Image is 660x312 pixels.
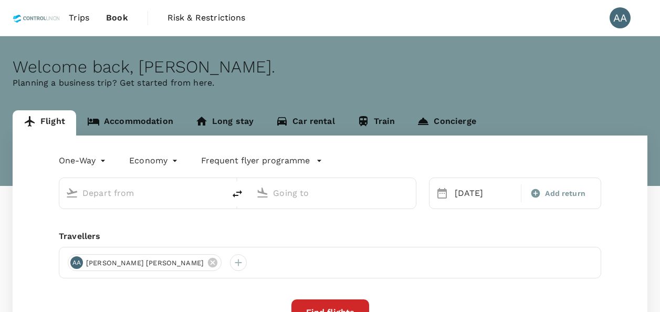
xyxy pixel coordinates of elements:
div: AA[PERSON_NAME] [PERSON_NAME] [68,254,222,271]
span: Trips [69,12,89,24]
div: One-Way [59,152,108,169]
div: Economy [129,152,180,169]
a: Flight [13,110,76,136]
span: Add return [545,188,585,199]
input: Going to [273,185,393,201]
a: Train [346,110,406,136]
button: Frequent flyer programme [201,154,322,167]
div: [DATE] [451,183,519,204]
span: Risk & Restrictions [167,12,246,24]
p: Planning a business trip? Get started from here. [13,77,647,89]
span: [PERSON_NAME] [PERSON_NAME] [80,258,210,268]
div: AA [610,7,631,28]
img: Control Union Malaysia Sdn. Bhd. [13,6,60,29]
a: Long stay [184,110,265,136]
span: Book [106,12,128,24]
a: Car rental [265,110,346,136]
a: Concierge [406,110,487,136]
a: Accommodation [76,110,184,136]
p: Frequent flyer programme [201,154,310,167]
button: Open [408,192,411,194]
div: AA [70,256,83,269]
div: Travellers [59,230,601,243]
input: Depart from [82,185,203,201]
button: Open [217,192,219,194]
button: delete [225,181,250,206]
div: Welcome back , [PERSON_NAME] . [13,57,647,77]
